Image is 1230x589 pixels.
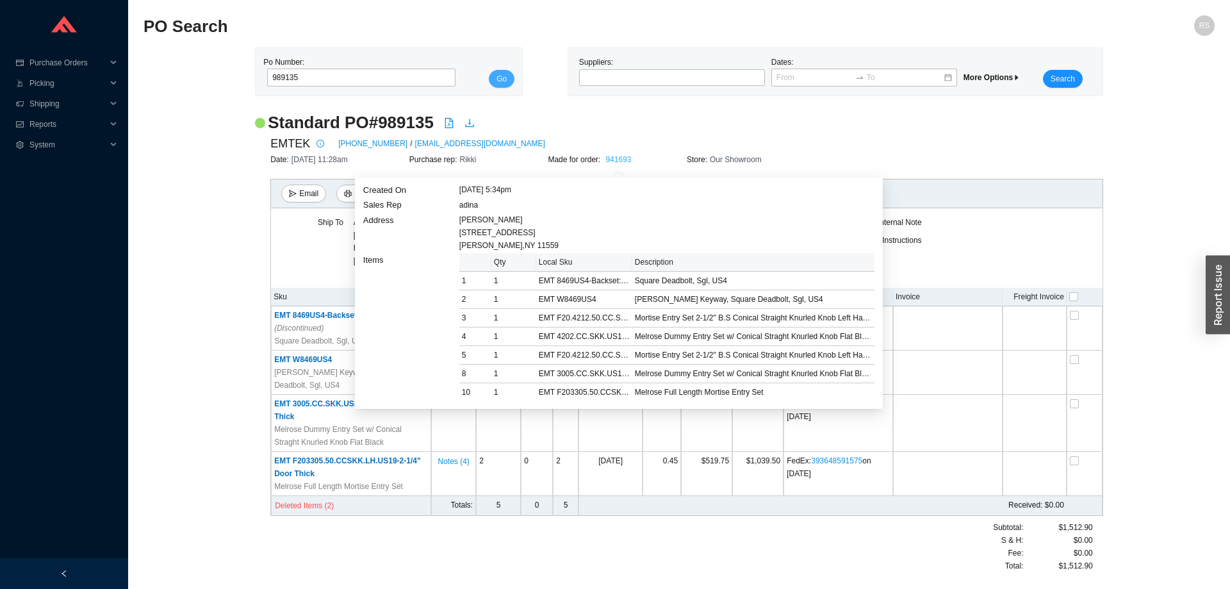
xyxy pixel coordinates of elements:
[438,455,469,468] span: Notes ( 4 )
[993,521,1023,534] span: Subtotal:
[363,253,459,401] td: Items
[459,328,491,346] td: 4
[476,452,521,496] td: 2
[464,118,475,128] span: download
[491,309,536,328] td: 1
[491,383,536,402] td: 1
[632,346,874,365] td: Mortise Entry Set 2-1/2" B.S Conical Straight Knurled Knob Left Hand Flat Black
[450,501,473,510] span: Totals:
[274,399,406,421] span: EMT 3005.CC.SKK.US19-2-1/4" Door Thick
[363,213,459,253] td: Address
[15,141,24,149] span: setting
[1008,501,1042,510] span: Received:
[521,496,553,516] td: 0
[318,218,343,227] span: Ship To
[310,135,328,153] button: info-circle
[459,213,874,252] div: [PERSON_NAME] [STREET_ADDRESS] [PERSON_NAME] , NY 11559
[29,94,106,114] span: Shipping
[274,290,429,303] div: Sku
[1074,547,1093,560] span: $0.00
[275,499,334,512] span: Deleted Items (2)
[476,496,521,516] td: 5
[29,53,106,73] span: Purchase Orders
[491,272,536,290] td: 1
[1003,288,1067,306] th: Freight Invoice
[459,365,491,383] td: 8
[289,190,297,199] span: send
[536,290,632,309] td: EMT W8469US4
[1024,521,1093,534] div: $1,512.90
[893,288,1003,306] th: Invoice
[732,452,783,496] td: $1,039.50
[605,155,631,164] a: 941693
[643,452,681,496] td: 0.45
[521,452,553,496] td: 0
[496,72,507,85] span: Go
[1005,560,1024,572] span: Total:
[521,395,553,452] td: 0
[274,311,382,333] span: EMT 8469US4-Backset: 2 3/8"
[270,134,310,153] span: EMTEK
[1024,560,1093,572] div: $1,512.90
[1001,534,1024,547] span: S & H:
[15,120,24,128] span: fund
[536,365,632,383] td: EMT 3005.CC.SKK.US19-2-1/4" Door Thick
[363,197,459,213] td: Sales Rep
[491,328,536,346] td: 1
[274,366,428,392] span: [PERSON_NAME] Keyway, Square Deadbolt, Sgl, US4
[410,137,412,150] span: /
[632,309,874,328] td: Mortise Entry Set 2-1/2" B.S Conical Straight Knurled Knob Left Hand Flat Black
[632,365,874,383] td: Melrose Dummy Entry Set w/ Conical Straght Knurled Knob Flat Black
[1051,72,1075,85] span: Search
[536,253,632,272] th: Local Sku
[536,346,632,365] td: EMT F20.4212.50.CC.SKK.LH.US19-2-1/4" Door Thick
[710,155,762,164] span: Our Showroom
[313,140,327,147] span: info-circle
[354,216,430,267] div: [PHONE_NUMBER]
[632,272,874,290] td: Square Deadbolt, Sgl, US4
[491,365,536,383] td: 1
[687,155,710,164] span: Store:
[464,118,475,131] a: download
[459,309,491,328] td: 3
[459,183,875,198] td: [DATE] 5:34pm
[274,324,324,333] i: (Discontinued)
[437,454,470,463] button: Notes (4)
[274,480,403,493] span: Melrose Full Length Mortise Entry Set
[553,395,578,452] td: 1
[632,290,874,309] td: Weiser Keyway, Square Deadbolt, Sgl, US4
[548,155,603,164] span: Made for order:
[444,118,454,131] a: file-pdf
[576,56,768,88] div: Suppliers:
[963,73,1021,82] span: More Options
[536,328,632,346] td: EMT 4202.CC.SKK.US19-2-1/4" Door Thick
[1199,15,1210,36] span: RS
[291,155,348,164] span: [DATE] 11:28am
[459,197,875,213] td: adina
[855,73,864,82] span: swap-right
[143,15,947,38] h2: PO Search
[553,452,578,496] td: 2
[338,137,407,150] a: [PHONE_NUMBER]
[553,496,578,516] td: 5
[15,59,24,67] span: credit-card
[363,183,459,198] td: Created On
[268,112,434,134] h2: Standard PO # 989135
[536,309,632,328] td: EMT F20.4212.50.CC.SKK.LH.US19-2-1/4" Door Thick
[855,73,864,82] span: to
[632,383,874,402] td: Melrose Full Length Mortise Entry Set
[459,346,491,365] td: 5
[578,452,643,496] td: [DATE]
[1043,70,1083,88] button: Search
[29,114,106,135] span: Reports
[643,395,681,452] td: 0.45
[444,118,454,128] span: file-pdf
[643,496,1067,516] td: $0.00
[299,187,318,200] span: Email
[274,423,428,449] span: Melrose Dummy Entry Set w/ Conical Straght Knurled Knob Flat Black
[274,355,332,364] span: EMT W8469US4
[476,395,521,452] td: 1
[415,137,545,150] a: [EMAIL_ADDRESS][DOMAIN_NAME]
[60,570,68,577] span: left
[1024,534,1093,547] div: $0.00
